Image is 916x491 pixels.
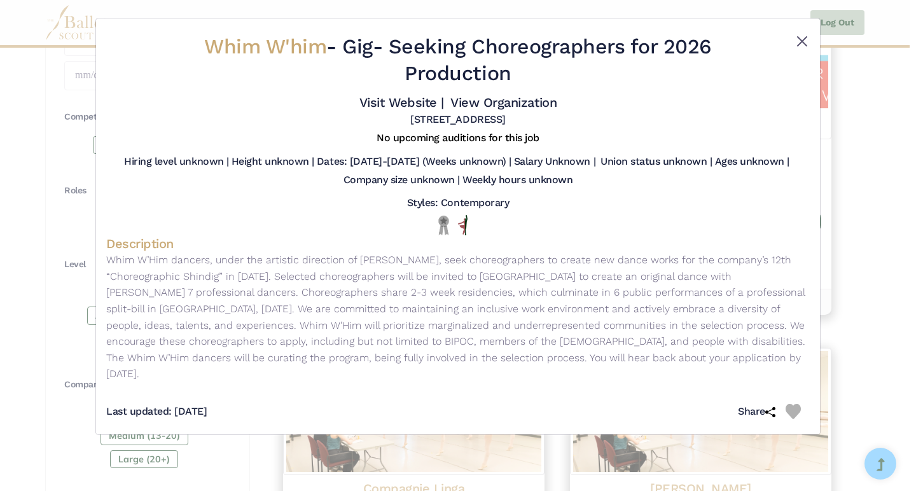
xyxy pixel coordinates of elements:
h5: Share [738,405,786,418]
h5: Salary Unknown | [514,155,595,169]
img: Local [436,215,452,235]
h5: Last updated: [DATE] [106,405,207,418]
img: Heart [786,404,801,419]
h5: Dates: [DATE]-[DATE] (Weeks unknown) | [317,155,511,169]
h5: Ages unknown | [715,155,789,169]
span: Whim W'him [204,34,326,59]
h2: - - Seeking Choreographers for 2026 Production [165,34,751,86]
a: View Organization [450,95,557,110]
span: Gig [342,34,373,59]
img: All [458,215,468,235]
h5: Hiring level unknown | [124,155,228,169]
h5: Company size unknown | [343,174,460,187]
p: Whim W’Him dancers, under the artistic direction of [PERSON_NAME], seek choreographers to create ... [106,252,810,382]
h4: Description [106,235,810,252]
a: Visit Website | [359,95,444,110]
button: Close [795,34,810,49]
h5: Weekly hours unknown [462,174,572,187]
h5: Union status unknown | [600,155,712,169]
h5: Height unknown | [232,155,314,169]
h5: [STREET_ADDRESS] [410,113,505,127]
h5: No upcoming auditions for this job [377,132,539,145]
h5: Styles: Contemporary [407,197,509,210]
